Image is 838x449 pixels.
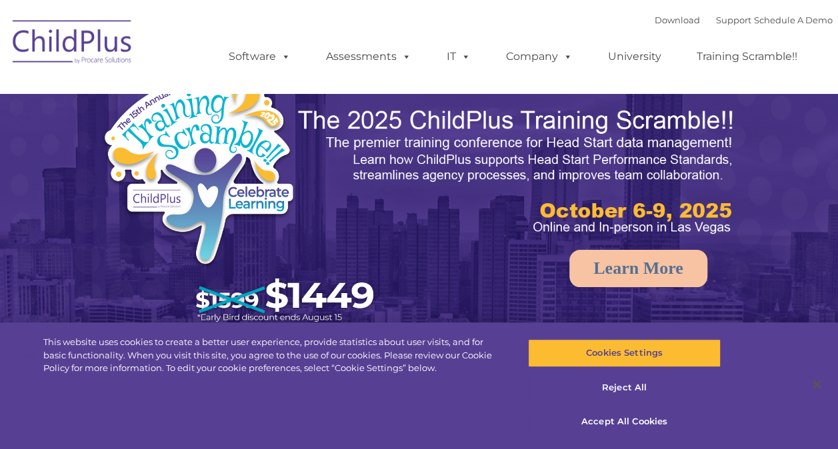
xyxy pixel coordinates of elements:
[528,374,721,402] button: Reject All
[6,11,139,77] img: ChildPlus by Procare Solutions
[313,43,425,70] a: Assessments
[43,336,503,375] div: This website uses cookies to create a better user experience, provide statistics about user visit...
[595,43,675,70] a: University
[185,143,242,153] span: Phone number
[683,43,811,70] a: Training Scramble!!
[569,250,707,287] a: Learn More
[528,339,721,367] button: Cookies Settings
[754,15,833,25] a: Schedule A Demo
[528,408,721,436] button: Accept All Cookies
[185,88,226,98] span: Last name
[655,15,833,25] font: |
[655,15,700,25] a: Download
[433,43,484,70] a: IT
[802,370,831,399] button: Close
[215,43,304,70] a: Software
[716,15,751,25] a: Support
[493,43,586,70] a: Company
